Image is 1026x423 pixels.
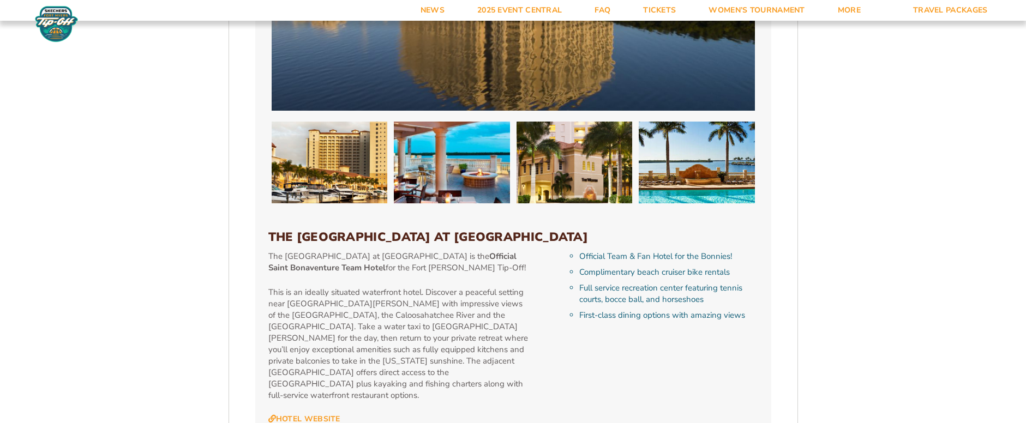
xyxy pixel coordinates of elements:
[639,122,755,203] img: The Westin Cape Coral Resort at Marina Village (BEACH 2025)
[579,282,758,305] li: Full service recreation center featuring tennis courts, bocce ball, and horseshoes
[579,310,758,321] li: First-class dining options with amazing views
[268,251,517,273] strong: Official Saint Bonaventure Team Hotel
[33,5,80,43] img: Fort Myers Tip-Off
[394,122,510,203] img: The Westin Cape Coral Resort at Marina Village (BEACH 2025)
[268,287,530,401] p: This is an ideally situated waterfront hotel. Discover a peaceful setting near [GEOGRAPHIC_DATA][...
[579,267,758,278] li: Complimentary beach cruiser bike rentals
[268,230,758,244] h3: The [GEOGRAPHIC_DATA] at [GEOGRAPHIC_DATA]
[517,122,633,203] img: The Westin Cape Coral Resort at Marina Village (BEACH 2025)
[268,251,530,274] p: The [GEOGRAPHIC_DATA] at [GEOGRAPHIC_DATA] is the for the Fort [PERSON_NAME] Tip-Off!
[579,251,758,262] li: Official Team & Fan Hotel for the Bonnies!
[272,122,388,203] img: The Westin Cape Coral Resort at Marina Village (BEACH 2025)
